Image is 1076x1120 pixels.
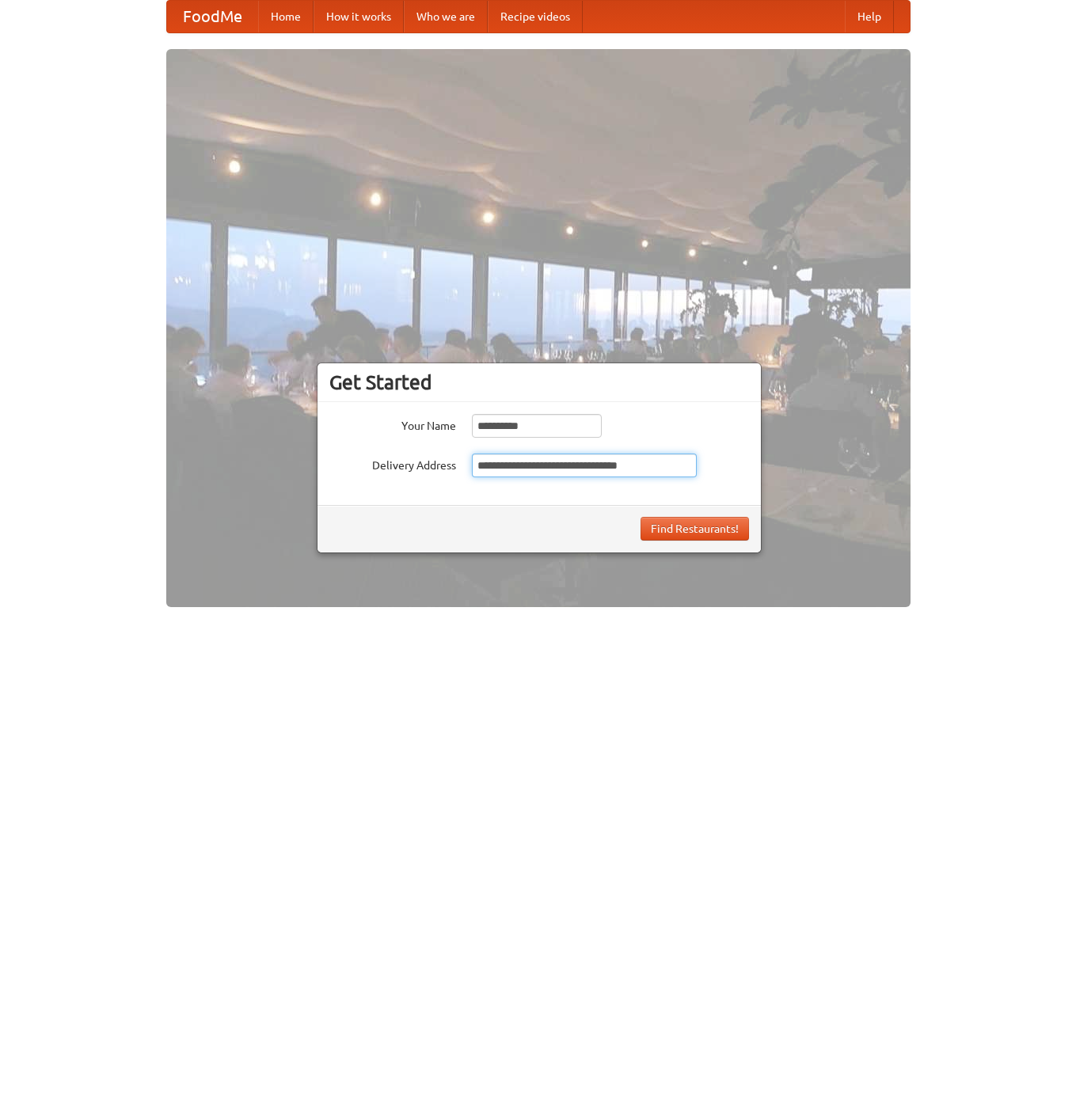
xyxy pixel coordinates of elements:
a: Home [258,1,314,32]
a: Help [845,1,894,32]
a: How it works [314,1,404,32]
a: Who we are [404,1,488,32]
h3: Get Started [329,370,749,394]
label: Delivery Address [329,454,456,473]
button: Find Restaurants! [641,517,749,541]
a: FoodMe [167,1,258,32]
a: Recipe videos [488,1,583,32]
label: Your Name [329,414,456,434]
